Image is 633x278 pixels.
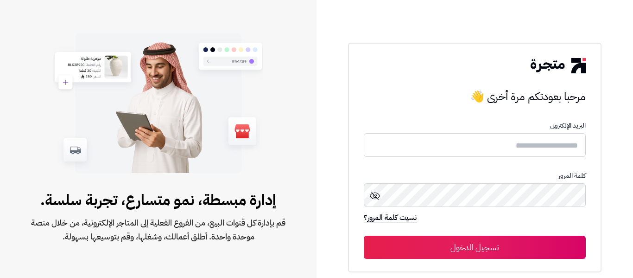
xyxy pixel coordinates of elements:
span: قم بإدارة كل قنوات البيع، من الفروع الفعلية إلى المتاجر الإلكترونية، من خلال منصة موحدة واحدة. أط... [30,216,287,244]
p: البريد الإلكترونى [364,122,585,129]
span: إدارة مبسطة، نمو متسارع، تجربة سلسة. [30,189,287,211]
a: نسيت كلمة المرور؟ [364,212,417,225]
h3: مرحبا بعودتكم مرة أخرى 👋 [364,87,585,106]
button: تسجيل الدخول [364,236,585,259]
img: logo-2.png [531,58,585,73]
p: كلمة المرور [364,172,585,180]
